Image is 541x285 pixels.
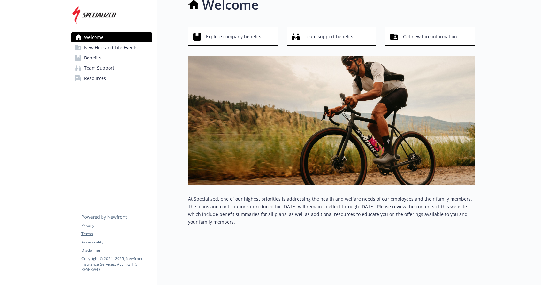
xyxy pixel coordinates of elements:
span: Get new hire information [403,31,457,43]
span: Team Support [84,63,114,73]
a: Disclaimer [81,248,152,253]
span: Benefits [84,53,101,63]
a: Accessibility [81,239,152,245]
span: Resources [84,73,106,83]
a: Welcome [71,32,152,42]
p: At Specialized, one of our highest priorities is addressing the health and welfare needs of our e... [188,195,475,226]
p: Copyright © 2024 - 2025 , Newfront Insurance Services, ALL RIGHTS RESERVED [81,256,152,272]
span: Explore company benefits [206,31,261,43]
a: Privacy [81,223,152,228]
a: Terms [81,231,152,237]
span: Team support benefits [305,31,353,43]
img: overview page banner [188,56,475,185]
a: New Hire and Life Events [71,42,152,53]
span: Welcome [84,32,103,42]
button: Get new hire information [385,27,475,46]
a: Benefits [71,53,152,63]
a: Team Support [71,63,152,73]
a: Resources [71,73,152,83]
span: New Hire and Life Events [84,42,138,53]
button: Explore company benefits [188,27,278,46]
button: Team support benefits [287,27,377,46]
